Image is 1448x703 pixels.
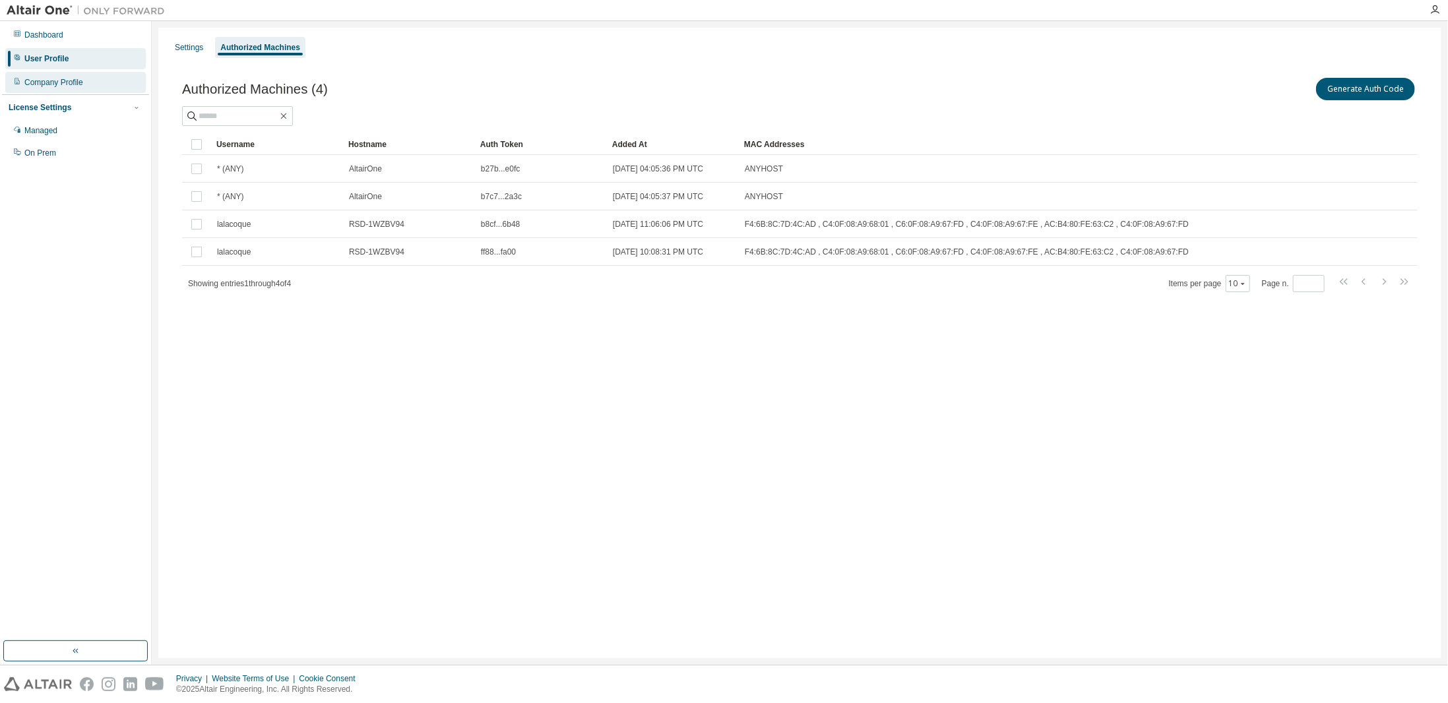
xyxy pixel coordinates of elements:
[182,82,328,97] span: Authorized Machines (4)
[1229,278,1247,289] button: 10
[24,148,56,158] div: On Prem
[217,191,244,202] span: * (ANY)
[80,677,94,691] img: facebook.svg
[481,164,520,174] span: b27b...e0fc
[24,53,69,64] div: User Profile
[7,4,172,17] img: Altair One
[176,684,363,695] p: © 2025 Altair Engineering, Inc. All Rights Reserved.
[176,673,212,684] div: Privacy
[24,77,83,88] div: Company Profile
[348,134,470,155] div: Hostname
[745,219,1189,229] span: F4:6B:8C:7D:4C:AD , C4:0F:08:A9:68:01 , C6:0F:08:A9:67:FD , C4:0F:08:A9:67:FE , AC:B4:80:FE:63:C2...
[217,219,251,229] span: lalacoque
[745,247,1189,257] span: F4:6B:8C:7D:4C:AD , C4:0F:08:A9:68:01 , C6:0F:08:A9:67:FD , C4:0F:08:A9:67:FE , AC:B4:80:FE:63:C2...
[481,247,516,257] span: ff88...fa00
[744,134,1279,155] div: MAC Addresses
[481,191,522,202] span: b7c7...2a3c
[216,134,338,155] div: Username
[349,247,404,257] span: RSD-1WZBV94
[299,673,363,684] div: Cookie Consent
[145,677,164,691] img: youtube.svg
[175,42,203,53] div: Settings
[349,219,404,229] span: RSD-1WZBV94
[745,164,783,174] span: ANYHOST
[24,30,63,40] div: Dashboard
[1316,78,1415,100] button: Generate Auth Code
[4,677,72,691] img: altair_logo.svg
[1262,275,1325,292] span: Page n.
[188,279,291,288] span: Showing entries 1 through 4 of 4
[9,102,71,113] div: License Settings
[349,164,382,174] span: AltairOne
[613,219,703,229] span: [DATE] 11:06:06 PM UTC
[217,247,251,257] span: lalacoque
[24,125,57,136] div: Managed
[1169,275,1250,292] span: Items per page
[613,191,703,202] span: [DATE] 04:05:37 PM UTC
[220,42,300,53] div: Authorized Machines
[745,191,783,202] span: ANYHOST
[481,219,520,229] span: b8cf...6b48
[613,164,703,174] span: [DATE] 04:05:36 PM UTC
[612,134,734,155] div: Added At
[217,164,244,174] span: * (ANY)
[212,673,299,684] div: Website Terms of Use
[480,134,602,155] div: Auth Token
[102,677,115,691] img: instagram.svg
[613,247,703,257] span: [DATE] 10:08:31 PM UTC
[349,191,382,202] span: AltairOne
[123,677,137,691] img: linkedin.svg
